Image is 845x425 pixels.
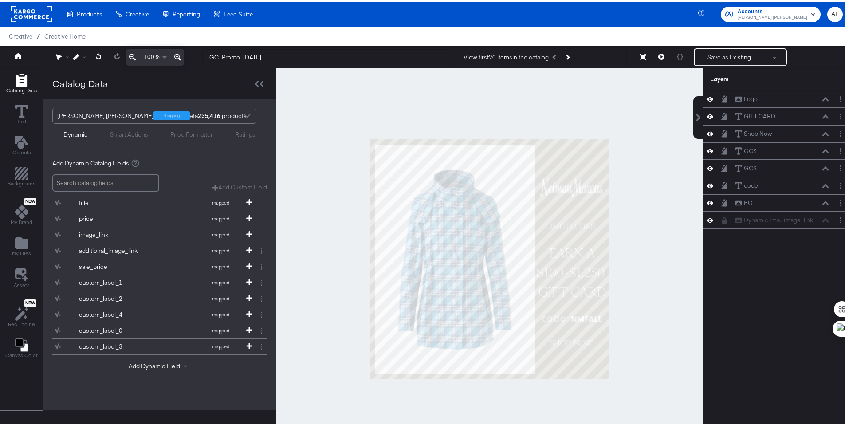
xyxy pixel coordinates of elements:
div: custom_label_2mapped [52,289,267,305]
button: image_linkmapped [52,225,256,241]
span: Canvas Color [5,350,38,357]
span: mapped [196,246,245,252]
span: Rec Engine [8,319,35,326]
div: Ratings [235,129,255,137]
button: pricemapped [52,209,256,225]
div: [PERSON_NAME] [PERSON_NAME] ...ct 2024 - Meta [57,106,198,122]
div: custom_label_4mapped [52,305,267,321]
span: 100% [144,51,160,59]
button: sale_pricemapped [52,257,256,273]
span: Products [77,9,102,16]
span: [PERSON_NAME] [PERSON_NAME] [738,12,807,20]
button: Layer Options [836,179,845,189]
span: New [24,197,36,203]
div: custom_label_3 [79,341,143,349]
div: GC$ [744,162,757,171]
button: Assets [8,264,35,290]
div: title [79,197,143,205]
span: / [32,31,44,38]
button: Layer Options [836,214,845,223]
span: Catalog Data [6,85,37,92]
button: Add Rectangle [1,70,42,95]
button: Layer Options [836,197,845,206]
button: custom_label_0mapped [52,321,256,337]
button: Save as Existing [695,47,764,63]
button: custom_label_3mapped [52,337,256,353]
div: GIFT CARD [744,110,775,119]
div: custom_label_3mapped [52,337,267,353]
div: price [79,213,143,221]
div: BG [744,197,753,205]
span: Background [8,178,36,185]
span: mapped [196,230,245,236]
button: NewRec Engine [3,295,40,329]
span: Feed Suite [224,9,253,16]
div: sale_price [79,261,143,269]
div: GC$ [744,145,757,153]
button: Layer Options [836,145,845,154]
button: Layer Options [836,127,845,137]
span: Add Dynamic Catalog Fields [52,157,129,166]
span: New [24,299,36,304]
span: Accounts [738,5,807,15]
button: additional_image_linkmapped [52,241,256,257]
div: Smart Actions [110,129,148,137]
div: pricemapped [52,209,267,225]
span: My Brand [11,217,32,224]
div: image_linkmapped [52,225,267,241]
button: Next Product [561,47,574,63]
div: Dynamic [63,129,88,137]
button: Add Custom Field [212,181,267,190]
button: GC$ [735,145,757,154]
button: Accounts[PERSON_NAME] [PERSON_NAME] [721,5,821,20]
span: mapped [196,294,245,300]
button: GC$ [735,162,757,171]
span: Creative [9,31,32,38]
div: products [197,106,223,122]
button: Add Files [7,233,36,258]
button: Add Dynamic Field [129,360,191,369]
span: Assets [14,280,30,287]
strong: 235,416 [197,106,222,122]
button: Add Text [7,132,36,157]
span: Text [17,116,27,123]
div: additional_image_linkmapped [52,241,267,257]
span: Objects [12,147,31,154]
button: Layer Options [836,110,845,119]
div: custom_label_4 [79,309,143,317]
button: Layer Options [836,162,845,171]
div: custom_label_1mapped [52,273,267,289]
span: mapped [196,198,245,204]
div: sale_pricemapped [52,257,267,273]
div: shopping [153,110,190,118]
button: Logo [735,93,758,102]
button: BG [735,197,753,206]
button: custom_label_4mapped [52,305,256,321]
div: Layers [710,73,801,82]
a: Creative Home [44,31,86,38]
div: custom_label_2 [79,293,143,301]
div: View first 20 items in the catalog [464,51,549,60]
button: custom_label_2mapped [52,289,256,305]
span: mapped [196,262,245,268]
div: titlemapped [52,193,267,209]
button: Shop Now [735,127,773,137]
div: image_link [79,229,143,237]
button: Text [10,101,34,126]
div: code [744,180,758,188]
div: custom_label_1 [79,277,143,285]
span: AL [831,8,839,18]
button: GIFT CARD [735,110,776,119]
button: titlemapped [52,193,256,209]
div: custom_label_0 [79,325,143,333]
span: Reporting [173,9,200,16]
span: mapped [196,278,245,284]
div: Price Formatter [170,129,213,137]
button: Layer Options [836,93,845,102]
button: Add Rectangle [2,163,41,189]
span: mapped [196,310,245,316]
button: custom_label_1mapped [52,273,256,289]
div: Logo [744,93,758,102]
